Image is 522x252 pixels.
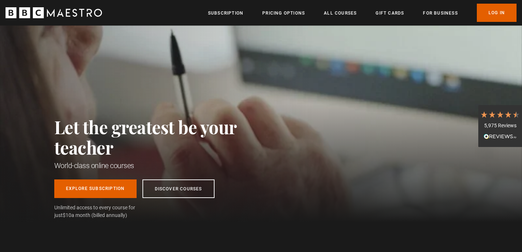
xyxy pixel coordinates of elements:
a: Explore Subscription [54,179,137,198]
a: Pricing Options [262,9,305,17]
span: Unlimited access to every course for just a month (billed annually) [54,204,153,219]
div: Read All Reviews [480,133,520,141]
nav: Primary [208,4,517,22]
img: REVIEWS.io [484,134,517,139]
div: 5,975 ReviewsRead All Reviews [478,105,522,147]
div: 5,975 Reviews [480,122,520,129]
div: 4.7 Stars [480,111,520,119]
a: For business [423,9,458,17]
h2: Let the greatest be your teacher [54,117,269,158]
a: Gift Cards [376,9,404,17]
a: Discover Courses [142,179,215,198]
svg: BBC Maestro [5,7,102,18]
a: All Courses [324,9,357,17]
a: Log In [477,4,517,22]
h1: World-class online courses [54,160,269,171]
span: $10 [63,212,71,218]
a: Subscription [208,9,243,17]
